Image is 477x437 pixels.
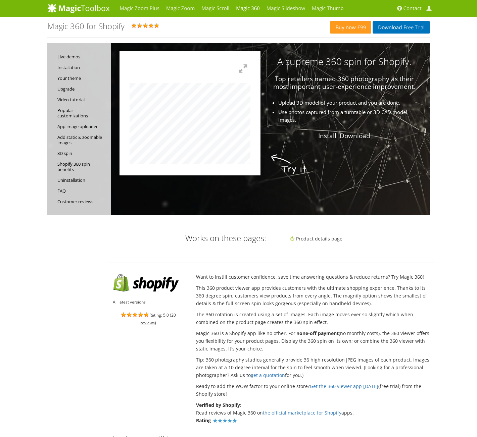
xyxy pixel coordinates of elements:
[196,417,211,424] strong: Rating
[57,175,108,185] a: Uninstallation
[113,311,184,327] div: Rating: 5.0 ( )
[196,311,430,326] p: The 360 rotation is created using a set of images. Each image moves ever so slightly which when c...
[402,25,424,30] span: Free Trial
[403,5,422,12] span: Contact
[47,3,110,13] img: MagicToolbox.com - Image tools for your website
[196,402,240,408] strong: Verified by Shopify
[373,21,430,34] a: DownloadFree Trial
[196,401,430,424] p: : Read reviews of Magic 360 on apps.
[196,284,430,307] p: This 360 product viewer app provides customers with the ultimate shopping experience. Thanks to i...
[57,94,108,105] a: Video tutorial
[57,185,108,196] a: FAQ
[57,132,108,148] a: Add static & zoomable images
[196,382,430,398] p: Ready to add the WOW factor to your online store? (free trial) from the Shopify store!
[57,62,108,73] a: Installation
[356,25,366,30] span: £99
[57,84,108,94] a: Upgrade
[340,131,370,140] a: Download
[57,196,108,207] a: Customer reviews
[113,234,267,242] h3: Works on these pages:
[290,235,429,242] li: Product details page
[47,22,330,33] div: Rating: 5.0 ( )
[47,22,125,31] h1: Magic 360 for Shopify
[310,383,378,389] a: Get the 360 viewer app [DATE]
[196,329,430,352] p: Magic 360 is a Shopify app like no other. For a (no monthly costs), the 360 viewer offers you fle...
[57,159,108,175] a: Shopify 360 spin benefits
[196,356,430,379] p: Tip: 360 photography studios generally provide 36 high resolution JPEG images of each product. Im...
[111,75,417,91] p: Top retailers named 360 photography as their most important user-experience improvement.
[330,21,371,34] a: Buy now£99
[57,105,108,121] a: Popular customizations
[263,409,341,416] a: the official marketplace for Shopify
[57,148,108,159] a: 3D spin
[57,73,108,84] a: Your theme
[57,121,108,132] a: App image uploader
[299,330,339,336] strong: one-off payment
[196,273,430,281] p: Want to instill customer confidence, save time answering questions & reduce returns? Try Magic 360!
[131,108,423,124] li: Use photos captured from a turntable or 3D CAD model images.
[212,418,237,424] img: Magic 360 for Shopify
[111,56,417,67] h3: A supreme 360 spin for Shopify.
[251,372,285,378] a: get a quotation
[131,99,423,107] li: Upload 3D model of your product and you are done.
[318,131,336,140] a: Install
[111,132,417,140] p: |
[57,51,108,62] a: Live demos
[113,298,184,306] ul: All latest versions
